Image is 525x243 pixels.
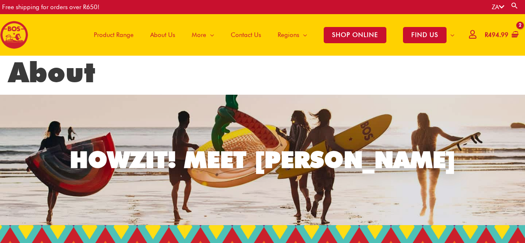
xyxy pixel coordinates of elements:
[483,26,519,44] a: View Shopping Cart, 2 items
[324,27,386,43] span: SHOP ONLINE
[485,31,488,39] span: R
[278,22,299,47] span: Regions
[85,14,142,56] a: Product Range
[8,56,517,89] h1: About
[231,22,261,47] span: Contact Us
[150,22,175,47] span: About Us
[269,14,315,56] a: Regions
[192,22,206,47] span: More
[485,31,508,39] bdi: 494.99
[79,14,463,56] nav: Site Navigation
[142,14,183,56] a: About Us
[315,14,395,56] a: SHOP ONLINE
[492,3,504,11] a: ZA
[510,2,519,10] a: Search button
[183,14,222,56] a: More
[222,14,269,56] a: Contact Us
[94,22,134,47] span: Product Range
[403,27,447,43] span: FIND US
[70,148,456,171] div: HOWZIT! MEET [PERSON_NAME]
